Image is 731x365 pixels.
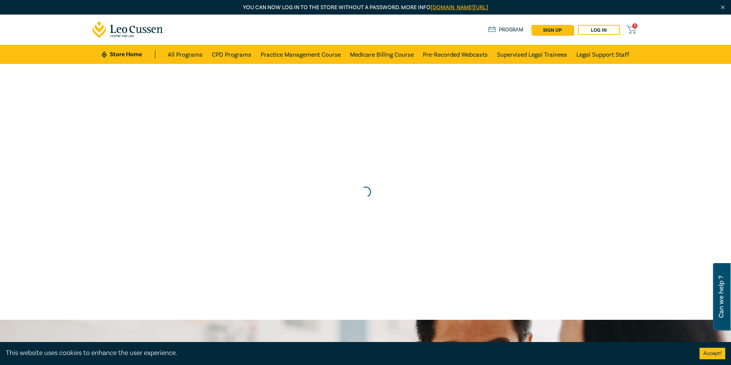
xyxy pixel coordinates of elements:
[718,268,725,326] span: Can we help ?
[632,23,637,28] span: 0
[578,25,620,35] a: Log in
[488,26,524,34] a: Program
[168,45,203,64] a: All Programs
[700,348,725,359] button: Accept cookies
[212,45,251,64] a: CPD Programs
[497,45,567,64] a: Supervised Legal Trainees
[431,4,488,11] a: [DOMAIN_NAME][URL]
[576,45,629,64] a: Legal Support Staff
[102,50,155,59] a: Store Home
[6,348,688,358] div: This website uses cookies to enhance the user experience.
[350,45,414,64] a: Medicare Billing Course
[719,4,726,11] img: Close
[531,25,573,35] a: sign up
[92,3,639,12] p: You can now log in to the store without a password. More info
[423,45,488,64] a: Pre-Recorded Webcasts
[261,45,341,64] a: Practice Management Course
